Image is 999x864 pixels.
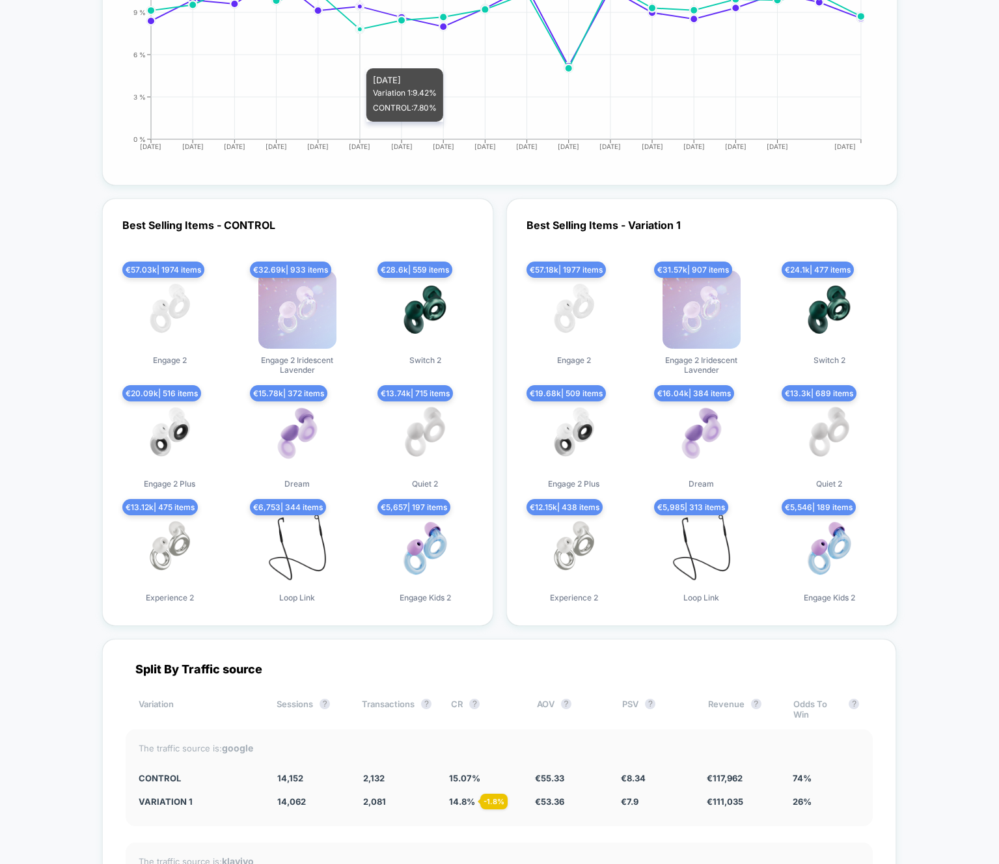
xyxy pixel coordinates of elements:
span: € 16.04k | 384 items [654,385,734,401]
span: € 12.15k | 438 items [527,499,603,515]
strong: google [222,742,253,753]
tspan: 6 % [133,50,146,58]
div: Variation 1 [139,796,258,807]
span: € 57.03k | 1974 items [122,262,204,278]
span: Engage 2 Plus [548,479,599,489]
img: produt [386,508,464,586]
div: Transactions [362,699,431,720]
tspan: [DATE] [474,142,496,150]
div: Variation [139,699,258,720]
img: produt [535,394,613,472]
span: Engage 2 Plus [144,479,195,489]
div: CONTROL [139,773,258,783]
button: ? [469,699,480,709]
span: Experience 2 [550,593,598,602]
span: € 24.1k | 477 items [782,262,854,278]
span: 2,132 [363,773,385,783]
span: € 8.34 [621,773,646,783]
span: Loop Link [279,593,315,602]
span: Engage 2 Iridescent Lavender [249,355,346,375]
tspan: [DATE] [558,142,579,150]
img: produt [790,508,868,586]
span: 14,152 [277,773,303,783]
span: 2,081 [363,796,386,807]
span: Dream [689,479,714,489]
img: produt [131,394,209,472]
button: ? [561,699,571,709]
div: 74% [793,773,859,783]
span: € 13.74k | 715 items [377,385,453,401]
span: Engage 2 Iridescent Lavender [653,355,750,375]
button: ? [320,699,330,709]
div: PSV [622,699,688,720]
tspan: 3 % [133,92,146,100]
span: € 13.3k | 689 items [782,385,856,401]
tspan: [DATE] [642,142,663,150]
img: produt [131,271,209,349]
span: € 55.33 [535,773,564,783]
span: 14,062 [277,796,306,807]
span: € 57.18k | 1977 items [527,262,606,278]
button: ? [421,699,431,709]
tspan: [DATE] [307,142,329,150]
img: produt [131,508,209,586]
span: € 31.57k | 907 items [654,262,732,278]
span: € 53.36 [535,796,564,807]
tspan: [DATE] [391,142,413,150]
span: € 32.69k | 933 items [250,262,331,278]
span: € 6,753 | 344 items [250,499,326,515]
span: 15.07 % [449,773,480,783]
img: produt [258,394,336,472]
span: € 7.9 [621,796,638,807]
tspan: [DATE] [516,142,538,150]
tspan: [DATE] [767,142,788,150]
img: produt [258,508,336,586]
img: produt [386,271,464,349]
div: 26% [793,796,859,807]
span: € 28.6k | 559 items [377,262,452,278]
span: Switch 2 [409,355,441,365]
img: produt [663,394,741,472]
span: Switch 2 [814,355,845,365]
span: € 19.68k | 509 items [527,385,606,401]
span: € 117,962 [707,773,743,783]
div: - 1.8 % [480,794,508,809]
span: Engage Kids 2 [804,593,855,602]
span: € 5,546 | 189 items [782,499,856,515]
button: ? [751,699,761,709]
tspan: [DATE] [834,142,856,150]
div: The traffic source is: [139,742,860,753]
span: € 15.78k | 372 items [250,385,327,401]
img: produt [663,508,741,586]
span: € 5,985 | 313 items [654,499,728,515]
img: produt [663,271,741,349]
span: Engage 2 [153,355,187,365]
img: produt [535,271,613,349]
img: produt [258,271,336,349]
img: produt [790,271,868,349]
span: Dream [284,479,310,489]
div: AOV [537,699,603,720]
span: € 20.09k | 516 items [122,385,201,401]
tspan: [DATE] [224,142,245,150]
tspan: [DATE] [683,142,705,150]
tspan: [DATE] [182,142,204,150]
img: produt [790,394,868,472]
button: ? [645,699,655,709]
tspan: [DATE] [725,142,746,150]
tspan: [DATE] [599,142,621,150]
img: produt [535,508,613,586]
div: Odds To Win [793,699,859,720]
button: ? [849,699,859,709]
span: € 13.12k | 475 items [122,499,198,515]
tspan: [DATE] [141,142,162,150]
span: Engage 2 [557,355,591,365]
tspan: 0 % [133,135,146,142]
span: Experience 2 [146,593,194,602]
div: Revenue [708,699,774,720]
tspan: 9 % [133,8,146,16]
div: Split By Traffic source [126,662,873,676]
span: Quiet 2 [412,479,438,489]
span: Loop Link [683,593,719,602]
img: produt [386,394,464,472]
